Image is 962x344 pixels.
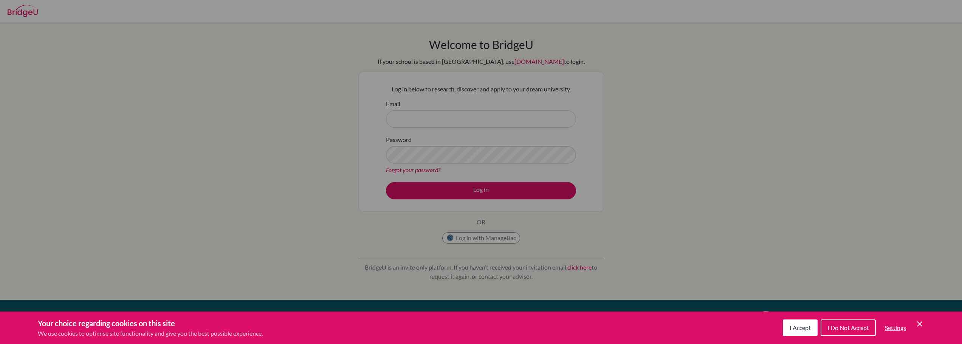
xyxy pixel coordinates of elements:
[879,320,912,335] button: Settings
[783,319,818,336] button: I Accept
[915,319,924,329] button: Save and close
[827,324,869,331] span: I Do Not Accept
[38,329,263,338] p: We use cookies to optimise site functionality and give you the best possible experience.
[885,324,906,331] span: Settings
[38,318,263,329] h3: Your choice regarding cookies on this site
[790,324,811,331] span: I Accept
[821,319,876,336] button: I Do Not Accept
